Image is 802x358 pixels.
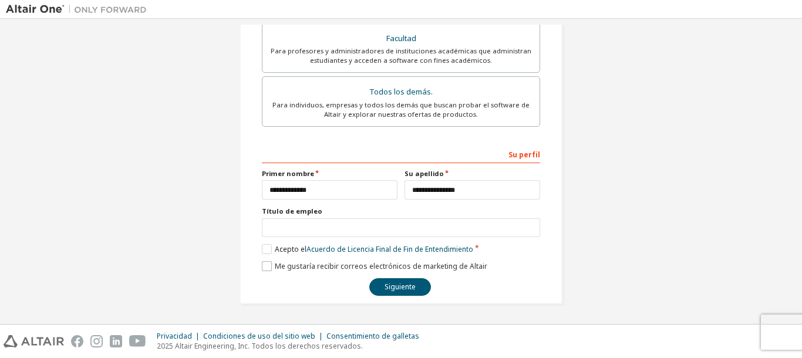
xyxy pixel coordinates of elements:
div: Privacidad [157,332,203,341]
img: facebook.svg [71,335,83,347]
button: Siguiente [369,278,431,296]
label: Primer nombre [262,169,397,178]
label: Me gustaría recibir correos electrónicos de marketing de Altair [262,261,487,271]
a: Acuerdo de Licencia Final de Fin de Entendimiento [306,244,473,254]
div: Facultad [269,31,533,47]
img: instagram.svg [90,335,103,347]
img: youtube.svg [129,335,146,347]
p: 2025 Altair Engineering, Inc. Todos los derechos reservados. [157,341,426,351]
label: Título de empleo [262,207,540,216]
img: altair_logo.svg [4,335,64,347]
div: Consentimiento de galletas [326,332,426,341]
div: Condiciones de uso del sitio web [203,332,326,341]
div: Todos los demás. [269,84,533,100]
img: linkedin.svg [110,335,122,347]
div: Para profesores y administradores de instituciones académicas que administran estudiantes y acced... [269,46,533,65]
label: Acepto el [262,244,473,254]
div: Para individuos, empresas y todos los demás que buscan probar el software de Altair y explorar nu... [269,100,533,119]
label: Su apellido [405,169,540,178]
div: Su perfil [262,144,540,163]
img: Altair Uno [6,4,153,15]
